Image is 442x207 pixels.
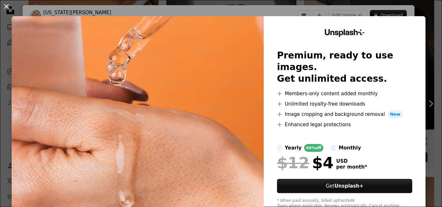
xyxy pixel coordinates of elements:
[277,100,412,108] li: Unlimited royalty-free downloads
[277,121,412,129] li: Enhanced legal protections
[277,50,412,85] h2: Premium, ready to use images. Get unlimited access.
[277,154,309,171] span: $12
[334,183,363,189] strong: Unsplash+
[277,154,334,171] div: $4
[304,144,323,152] div: 66% off
[336,158,367,164] span: USD
[277,90,412,98] li: Members-only content added monthly
[339,144,361,152] div: monthly
[277,145,282,150] input: yearly66%off
[285,144,302,152] div: yearly
[277,179,412,193] button: GetUnsplash+
[277,110,412,118] li: Image cropping and background removal
[331,145,336,150] input: monthly
[336,164,367,170] span: per month *
[388,110,403,118] span: New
